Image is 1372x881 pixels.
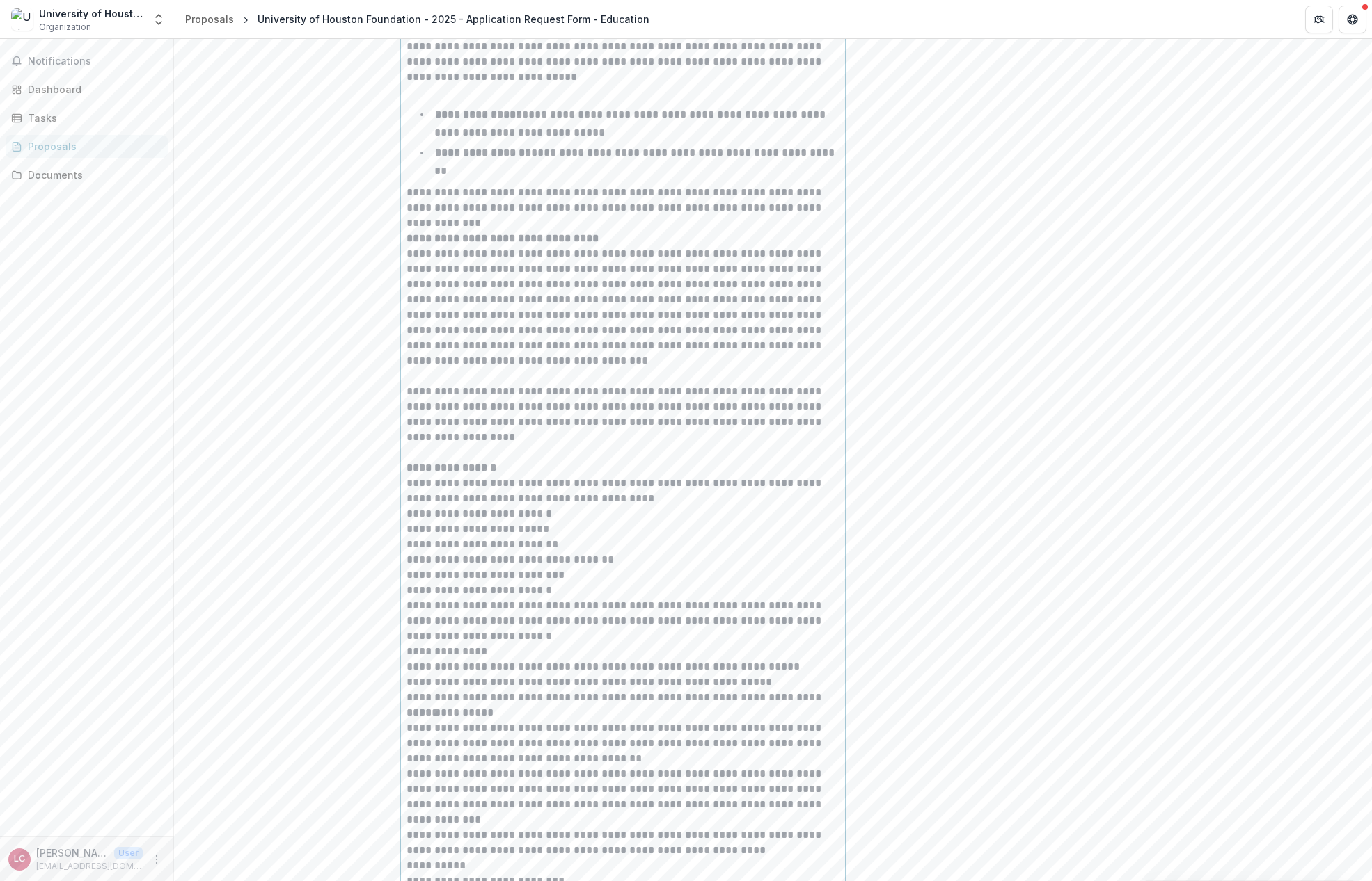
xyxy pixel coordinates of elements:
div: Documents [28,168,157,182]
p: [PERSON_NAME] [36,846,109,860]
span: Notifications [28,56,162,67]
button: Partners [1305,6,1333,33]
div: University of Houston Foundation - 2025 - Application Request Form - Education [258,12,649,26]
div: Proposals [28,139,157,154]
a: Proposals [180,9,239,29]
a: Proposals [6,135,168,158]
div: University of Houston Foundation [39,6,143,21]
button: Notifications [6,50,168,72]
div: Proposals [185,12,234,26]
button: Open entity switcher [149,6,168,33]
a: Dashboard [6,78,168,101]
p: User [114,847,143,859]
div: Tasks [28,111,157,125]
nav: breadcrumb [180,9,655,29]
div: Dashboard [28,82,157,97]
div: Liz Chavez [14,855,25,864]
a: Tasks [6,106,168,129]
button: Get Help [1339,6,1366,33]
img: University of Houston Foundation [11,8,33,31]
button: More [148,851,165,868]
p: [EMAIL_ADDRESS][DOMAIN_NAME] [36,860,143,873]
span: Organization [39,21,91,33]
a: Documents [6,163,168,186]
